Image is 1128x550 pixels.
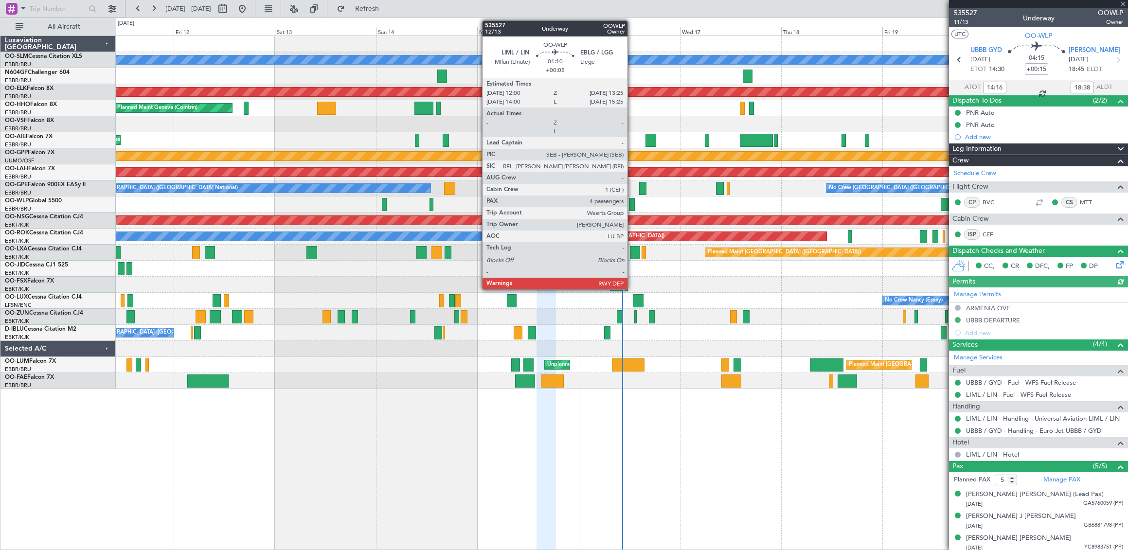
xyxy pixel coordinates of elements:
[5,294,82,300] a: OO-LUXCessna Citation CJ4
[5,310,29,316] span: OO-ZUN
[781,27,882,35] div: Thu 18
[5,86,27,91] span: OO-ELK
[1043,475,1080,485] a: Manage PAX
[5,102,57,107] a: OO-HHOFalcon 8X
[5,182,28,188] span: OO-GPE
[5,278,27,284] span: OO-FSX
[966,522,983,530] span: [DATE]
[5,166,55,172] a: OO-LAHFalcon 7X
[5,214,29,220] span: OO-NSG
[5,262,68,268] a: OO-JIDCessna CJ1 525
[5,358,29,364] span: OO-LUM
[954,353,1003,363] a: Manage Services
[5,262,25,268] span: OO-JID
[607,277,713,292] div: AOG Maint Kortrijk-[GEOGRAPHIC_DATA]
[347,5,388,12] span: Refresh
[1029,53,1044,63] span: 04:15
[5,214,83,220] a: OO-NSGCessna Citation CJ4
[5,77,31,84] a: EBBR/BRU
[966,390,1071,399] a: LIML / LIN - Fuel - WFS Fuel Release
[5,302,32,309] a: LFSN/ENC
[5,326,24,332] span: D-IBLU
[5,141,31,148] a: EBBR/BRU
[1069,46,1120,55] span: [PERSON_NAME]
[75,181,238,195] div: No Crew [GEOGRAPHIC_DATA] ([GEOGRAPHIC_DATA] National)
[952,339,978,351] span: Services
[966,490,1104,499] div: [PERSON_NAME] [PERSON_NAME] (Lead Pax)
[5,70,70,75] a: N604GFChallenger 604
[966,121,995,129] div: PNR Auto
[5,134,53,140] a: OO-AIEFalcon 7X
[75,325,238,340] div: No Crew [GEOGRAPHIC_DATA] ([GEOGRAPHIC_DATA] National)
[964,197,980,208] div: CP
[5,86,54,91] a: OO-ELKFalcon 8X
[477,27,578,35] div: Mon 15
[966,108,995,117] div: PNR Auto
[1025,31,1052,41] span: OO-WLP
[1098,8,1123,18] span: OOWLP
[275,27,376,35] div: Sat 13
[680,27,781,35] div: Wed 17
[547,357,730,372] div: Unplanned Maint [GEOGRAPHIC_DATA] ([GEOGRAPHIC_DATA] National)
[5,125,31,132] a: EBBR/BRU
[966,533,1071,543] div: [PERSON_NAME] [PERSON_NAME]
[5,61,31,68] a: EBBR/BRU
[965,133,1123,141] div: Add new
[118,19,134,28] div: [DATE]
[1069,65,1084,74] span: 18:45
[1069,55,1089,65] span: [DATE]
[829,181,992,195] div: No Crew [GEOGRAPHIC_DATA] ([GEOGRAPHIC_DATA] National)
[1023,13,1055,23] div: Underway
[174,27,275,35] div: Fri 12
[966,500,983,508] span: [DATE]
[952,365,966,376] span: Fuel
[5,134,26,140] span: OO-AIE
[966,426,1102,435] a: UBBB / GYD - Handling - Euro Jet UBBB / GYD
[1096,83,1112,92] span: ALDT
[5,150,28,156] span: OO-GPP
[952,143,1002,155] span: Leg Information
[952,213,989,225] span: Cabin Crew
[5,358,56,364] a: OO-LUMFalcon 7X
[5,109,31,116] a: EBBR/BRU
[5,285,29,293] a: EBKT/KJK
[1089,262,1098,271] span: DP
[849,357,1025,372] div: Planned Maint [GEOGRAPHIC_DATA] ([GEOGRAPHIC_DATA] National)
[952,95,1002,106] span: Dispatch To-Dos
[511,229,664,244] div: Planned Maint [GEOGRAPHIC_DATA] ([GEOGRAPHIC_DATA])
[952,246,1045,257] span: Dispatch Checks and Weather
[5,326,76,332] a: D-IBLUCessna Citation M2
[5,318,29,325] a: EBKT/KJK
[1098,18,1123,26] span: Owner
[5,53,28,59] span: OO-SLM
[966,450,1019,459] a: LIML / LIN - Hotel
[1093,339,1107,349] span: (4/4)
[5,253,29,261] a: EBKT/KJK
[966,512,1076,521] div: [PERSON_NAME] J [PERSON_NAME]
[952,461,963,472] span: Pax
[5,294,28,300] span: OO-LUX
[882,27,984,35] div: Fri 19
[952,155,969,166] span: Crew
[966,414,1120,423] a: LIML / LIN - Handling - Universal Aviation LIML / LIN
[1093,461,1107,471] span: (5/5)
[984,262,995,271] span: CC,
[708,245,861,260] div: Planned Maint [GEOGRAPHIC_DATA] ([GEOGRAPHIC_DATA])
[1087,65,1102,74] span: ELDT
[5,53,82,59] a: OO-SLMCessna Citation XLS
[964,229,980,240] div: ISP
[5,198,62,204] a: OO-WLPGlobal 5500
[5,230,83,236] a: OO-ROKCessna Citation CJ4
[5,157,34,164] a: UUMO/OSF
[1093,95,1107,106] span: (2/2)
[965,83,981,92] span: ATOT
[5,374,27,380] span: OO-FAE
[5,93,31,100] a: EBBR/BRU
[5,221,29,229] a: EBKT/KJK
[989,65,1004,74] span: 14:30
[954,169,996,178] a: Schedule Crew
[5,189,31,196] a: EBBR/BRU
[5,198,29,204] span: OO-WLP
[1080,198,1102,207] a: MTT
[5,150,54,156] a: OO-GPPFalcon 7X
